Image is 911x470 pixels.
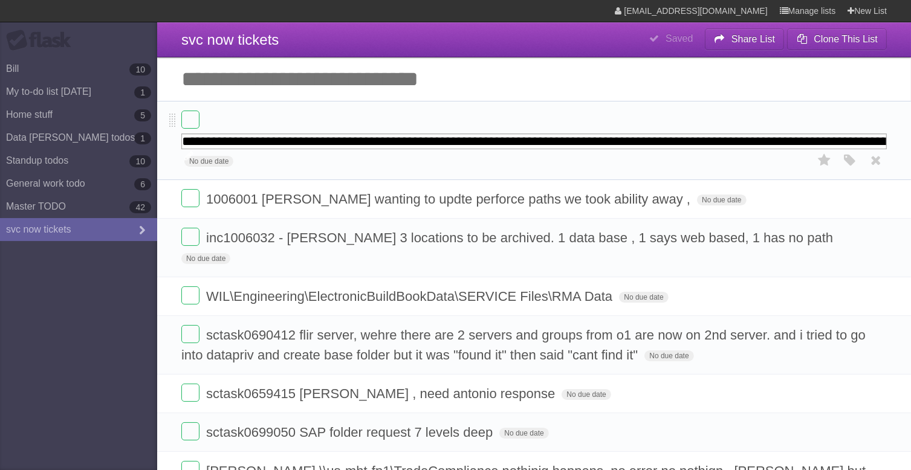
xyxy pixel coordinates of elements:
[129,155,151,167] b: 10
[206,192,693,207] span: 1006001 [PERSON_NAME] wanting to updte perforce paths we took ability away ,
[134,109,151,121] b: 5
[181,31,279,48] span: svc now tickets
[181,286,199,304] label: Done
[181,325,199,343] label: Done
[206,425,496,440] span: sctask0699050 SAP folder request 7 levels deep
[134,132,151,144] b: 1
[181,111,199,129] label: Done
[206,386,558,401] span: sctask0659415 [PERSON_NAME] , need antonio response
[813,150,836,170] label: Star task
[181,384,199,402] label: Done
[787,28,887,50] button: Clone This List
[644,350,693,361] span: No due date
[619,292,668,303] span: No due date
[814,34,878,44] b: Clone This List
[181,327,866,362] span: sctask0690412 flir server, wehre there are 2 servers and groups from o1 are now on 2nd server. an...
[184,156,233,167] span: No due date
[181,422,199,440] label: Done
[129,201,151,213] b: 42
[6,30,79,51] div: Flask
[499,428,548,439] span: No due date
[666,33,693,43] b: Saved
[562,389,611,400] span: No due date
[134,178,151,190] b: 6
[206,289,615,304] span: WIL\Engineering\ElectronicBuildBookData\SERVICE Files\RMA Data
[705,28,785,50] button: Share List
[181,189,199,207] label: Done
[206,230,836,245] span: inc1006032 - [PERSON_NAME] 3 locations to be archived. 1 data base , 1 says web based, 1 has no path
[181,228,199,246] label: Done
[129,63,151,76] b: 10
[181,253,230,264] span: No due date
[697,195,746,205] span: No due date
[731,34,775,44] b: Share List
[134,86,151,98] b: 1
